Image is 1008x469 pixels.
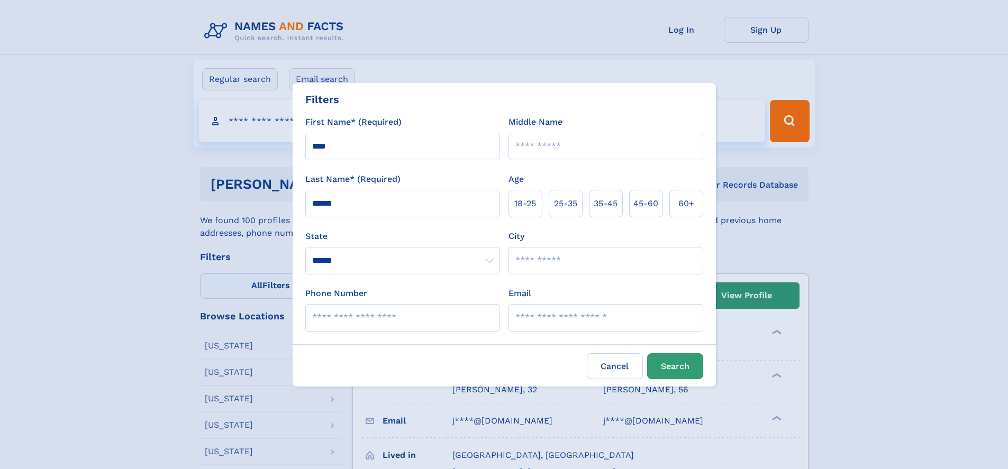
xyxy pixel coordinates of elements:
[594,197,617,210] span: 35‑45
[508,230,524,243] label: City
[587,353,643,379] label: Cancel
[508,116,562,128] label: Middle Name
[305,116,402,128] label: First Name* (Required)
[305,230,500,243] label: State
[633,197,658,210] span: 45‑60
[305,91,339,107] div: Filters
[647,353,703,379] button: Search
[305,287,367,300] label: Phone Number
[508,287,531,300] label: Email
[554,197,577,210] span: 25‑35
[305,173,401,186] label: Last Name* (Required)
[508,173,524,186] label: Age
[678,197,694,210] span: 60+
[514,197,536,210] span: 18‑25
